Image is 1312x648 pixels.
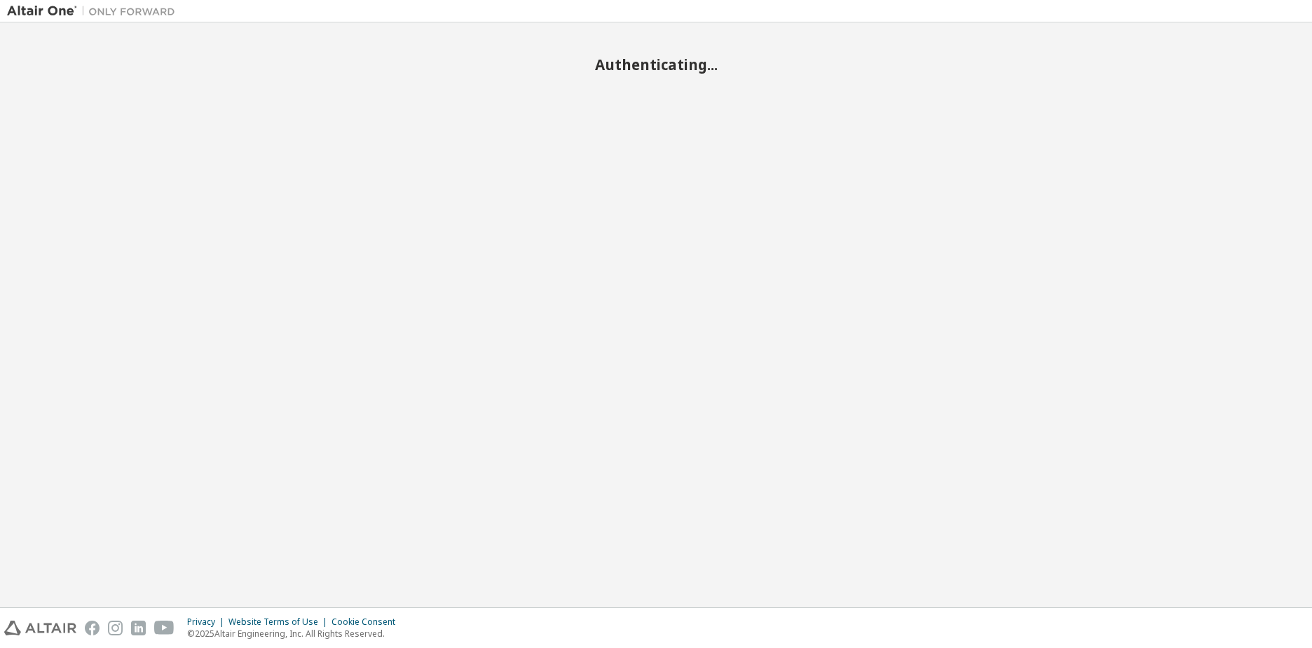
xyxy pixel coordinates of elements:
[108,621,123,635] img: instagram.svg
[187,616,228,628] div: Privacy
[85,621,100,635] img: facebook.svg
[154,621,175,635] img: youtube.svg
[7,4,182,18] img: Altair One
[7,55,1305,74] h2: Authenticating...
[228,616,332,628] div: Website Terms of Use
[332,616,404,628] div: Cookie Consent
[4,621,76,635] img: altair_logo.svg
[131,621,146,635] img: linkedin.svg
[187,628,404,640] p: © 2025 Altair Engineering, Inc. All Rights Reserved.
